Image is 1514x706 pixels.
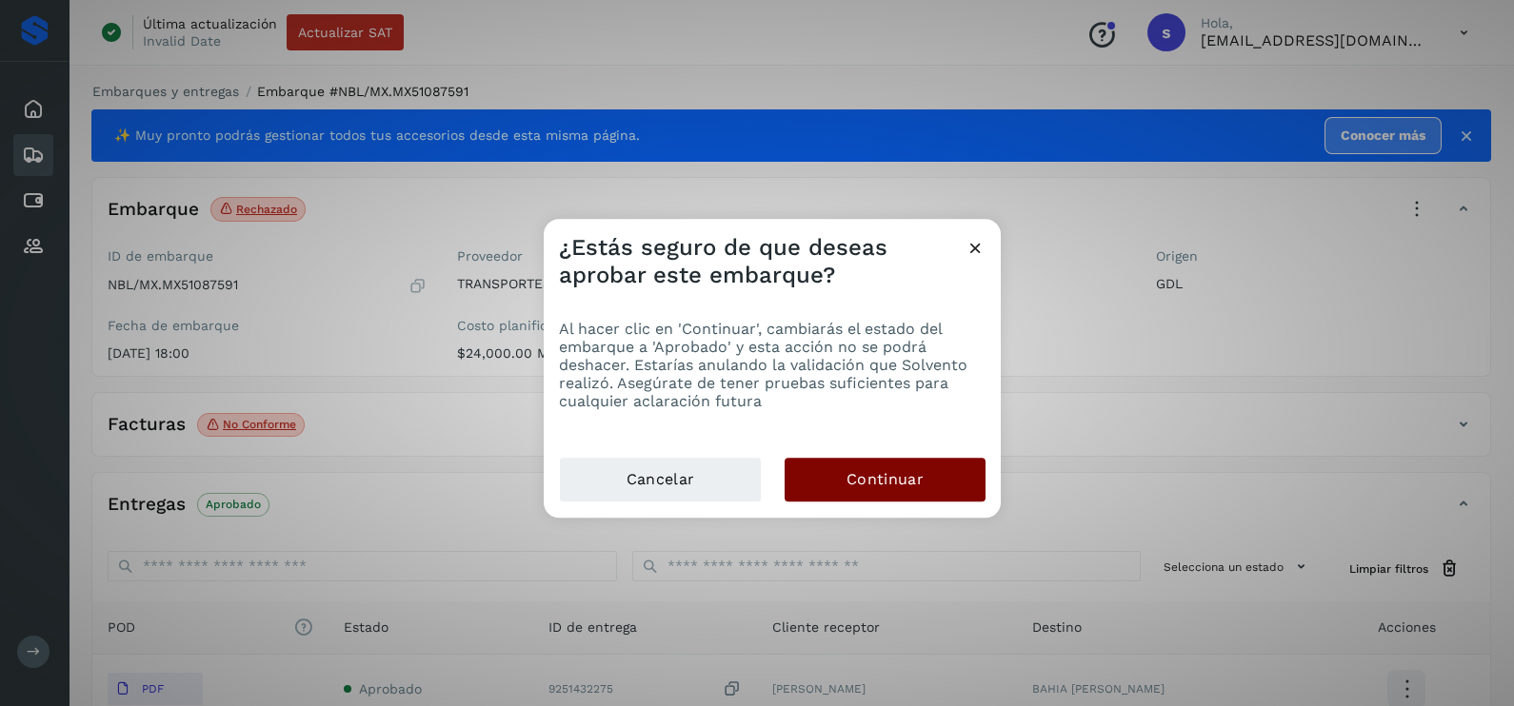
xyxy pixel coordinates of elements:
span: Cancelar [627,469,694,490]
span: Al hacer clic en 'Continuar', cambiarás el estado del embarque a 'Aprobado' y esta acción no se p... [559,320,967,411]
span: Continuar [847,469,924,490]
button: Continuar [785,458,986,501]
h3: ¿Estás seguro de que deseas aprobar este embarque? [559,234,966,289]
button: Cancelar [559,457,762,502]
